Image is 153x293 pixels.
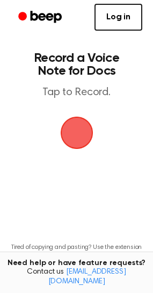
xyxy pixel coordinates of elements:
img: Beep Logo [61,117,93,149]
p: Tap to Record. [19,86,134,99]
a: Log in [94,4,142,31]
p: Tired of copying and pasting? Use the extension to automatically insert your recordings. [9,244,144,260]
h1: Record a Voice Note for Docs [19,52,134,77]
a: Beep [11,7,71,28]
span: Contact us [6,268,147,287]
a: [EMAIL_ADDRESS][DOMAIN_NAME] [48,268,126,285]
